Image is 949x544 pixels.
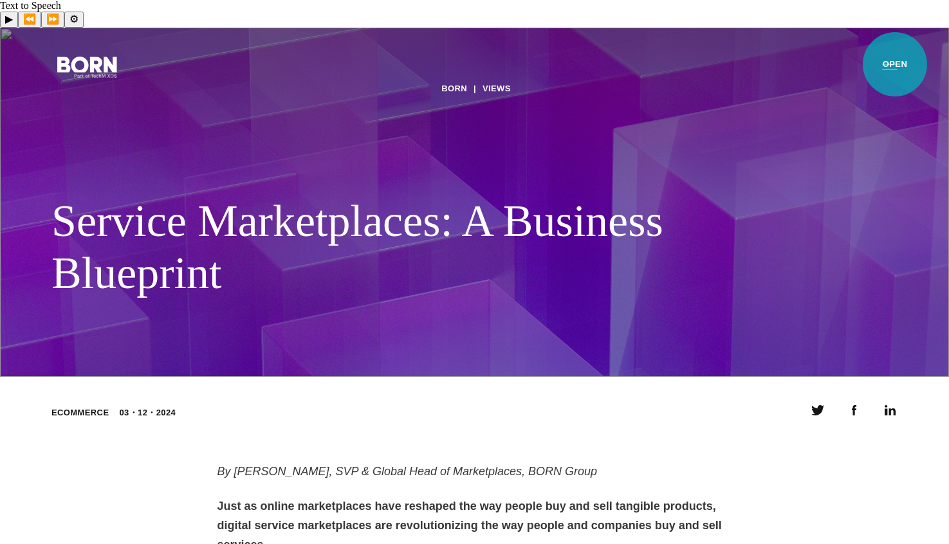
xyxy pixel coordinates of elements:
div: Service Marketplaces: A Business Blueprint [51,195,785,300]
time: 03・12・2024 [119,406,176,419]
button: Open [874,53,905,80]
button: Settings [64,12,84,27]
a: BORN [441,79,467,98]
button: Previous [18,12,41,27]
a: eCommerce [51,408,109,417]
a: Views [483,79,511,98]
button: Forward [41,12,64,27]
em: By [PERSON_NAME], SVP & Global Head of Marketplaces, BORN Group [217,465,598,478]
